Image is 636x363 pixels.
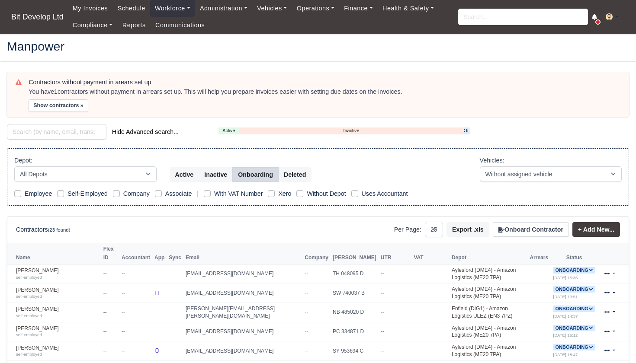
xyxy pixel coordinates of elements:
td: TH 048095 D [331,264,379,283]
small: self-employed [16,332,42,337]
label: Associate [165,189,192,199]
a: Onboarding [553,286,595,292]
th: App [152,243,167,264]
button: Export .xls [446,222,489,237]
a: Aylesford (DME4) - Amazon Logistics (ME20 7PA) [452,325,516,338]
th: Name [7,243,101,264]
label: Per Page: [394,225,421,235]
a: [PERSON_NAME] self-employed [16,287,99,299]
button: Active [170,167,199,182]
td: -- [101,322,119,341]
small: [DATE] 18:47 [553,352,578,357]
a: [PERSON_NAME] self-employed [16,306,99,318]
small: [DATE] 13:51 [553,294,578,299]
div: You have contractors without payment in arrears set up. This will help you prepare invoices easie... [29,88,620,96]
span: -- [305,348,308,354]
td: -- [101,303,119,322]
strong: 1 [54,88,58,95]
a: Aylesford (DME4) - Amazon Logistics (ME20 7PA) [452,267,516,280]
a: Active [218,127,239,134]
td: SY 953694 C [331,341,379,361]
a: Onboarding [553,306,595,312]
h2: Manpower [7,40,629,52]
a: [PERSON_NAME] self-employed [16,267,99,280]
a: Onboarding [553,267,595,273]
button: Inactive [199,167,233,182]
th: Flex ID [101,243,119,264]
a: Onboarding [553,344,595,350]
small: [DATE] 16:12 [553,333,578,338]
span: Onboarding [553,344,595,350]
td: -- [379,264,412,283]
label: Company [123,189,150,199]
th: Arrears [527,243,551,264]
th: [PERSON_NAME] [331,243,379,264]
a: Aylesford (DME4) - Amazon Logistics (ME20 7PA) [452,344,516,357]
a: Bit Develop Ltd [7,9,68,25]
td: [EMAIL_ADDRESS][DOMAIN_NAME] [183,283,302,303]
a: Aylesford (DME4) - Amazon Logistics (ME20 7PA) [452,286,516,299]
button: Onboarding [232,167,279,182]
td: -- [119,322,152,341]
th: VAT [411,243,449,264]
a: [PERSON_NAME] self-employed [16,325,99,338]
th: Company [302,243,331,264]
label: Self-Employed [67,189,108,199]
td: -- [101,341,119,361]
button: Show contractors » [29,99,88,112]
td: SW 740037 B [331,283,379,303]
label: Without Depot [307,189,346,199]
a: Inactive [239,127,463,134]
th: Accountant [119,243,152,264]
td: NB 485020 D [331,303,379,322]
span: -- [305,271,308,277]
td: [EMAIL_ADDRESS][DOMAIN_NAME] [183,264,302,283]
small: self-employed [16,313,42,318]
label: Xero [278,189,291,199]
span: | [197,190,199,197]
label: Employee [25,189,52,199]
td: -- [119,341,152,361]
td: PC 334871 D [331,322,379,341]
span: -- [305,290,308,296]
button: Hide Advanced search... [106,124,184,139]
iframe: Chat Widget [593,322,636,363]
a: Onboarding [553,325,595,331]
span: Onboarding [553,267,595,274]
td: -- [101,264,119,283]
span: -- [305,309,308,315]
button: Onboard Contractor [493,222,569,237]
th: UTR [379,243,412,264]
small: [DATE] 15:35 [553,275,578,280]
span: Bit Develop Ltd [7,8,68,25]
a: Onboarding [464,127,468,134]
small: self-employed [16,352,42,357]
small: self-employed [16,275,42,280]
a: Enfield (DIG1) - Amazon Logistics ULEZ (EN3 7PZ) [452,306,513,319]
label: Vehicles: [480,156,504,166]
span: Onboarding [553,286,595,293]
td: -- [119,283,152,303]
th: Status [551,243,597,264]
span: Onboarding [553,325,595,331]
th: Email [183,243,302,264]
a: + Add New... [572,222,620,237]
td: [EMAIL_ADDRESS][DOMAIN_NAME] [183,322,302,341]
input: Search (by name, email, transporter id) ... [7,124,106,140]
small: [DATE] 14:37 [553,314,578,318]
small: (23 found) [48,227,71,232]
th: Sync [167,243,183,264]
td: [EMAIL_ADDRESS][DOMAIN_NAME] [183,341,302,361]
input: Search... [458,9,588,25]
a: [PERSON_NAME] self-employed [16,345,99,357]
div: Manpower [0,33,636,61]
td: -- [379,322,412,341]
label: Depot: [14,156,32,166]
a: Communications [151,17,210,34]
td: -- [119,303,152,322]
span: -- [305,328,308,334]
label: Uses Accountant [362,189,408,199]
th: Depot [450,243,528,264]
